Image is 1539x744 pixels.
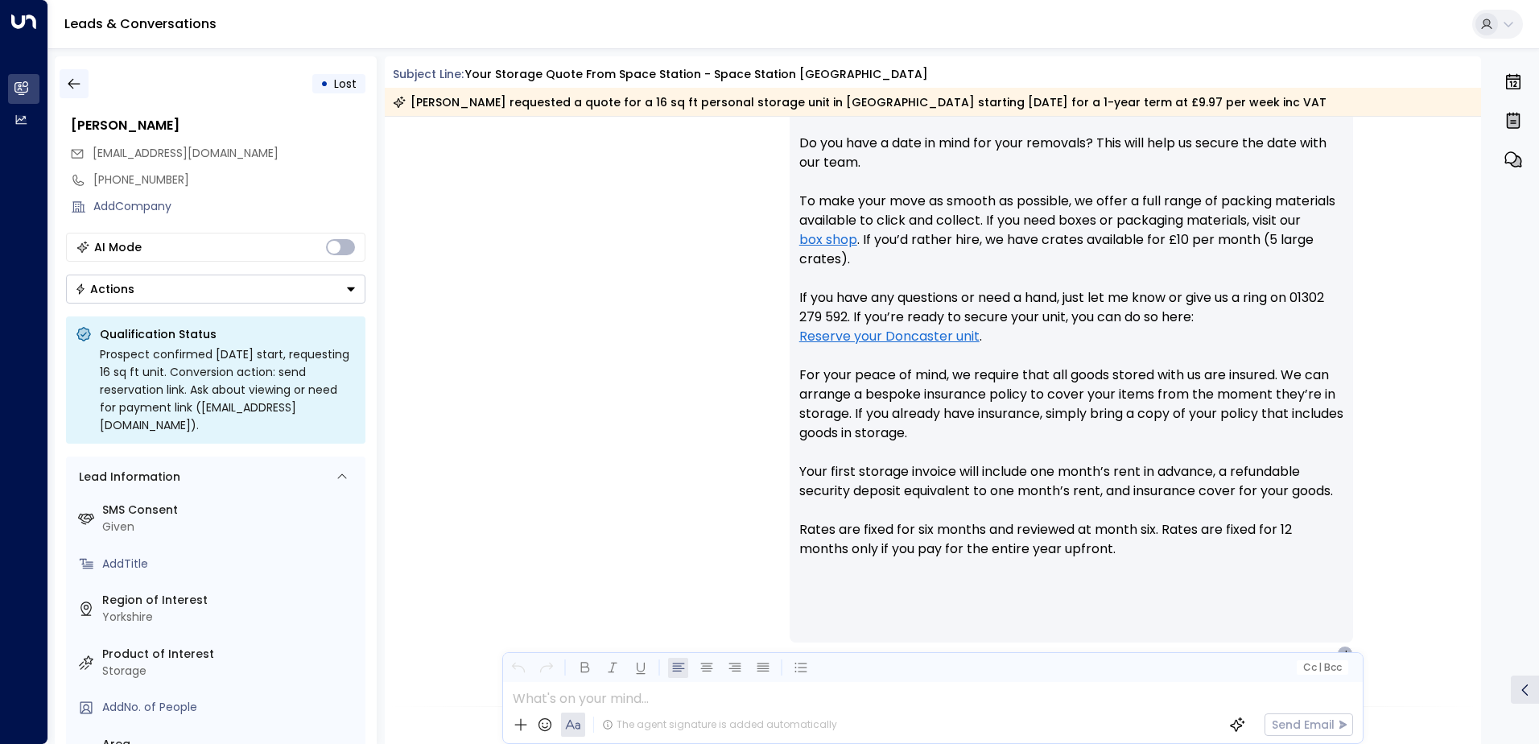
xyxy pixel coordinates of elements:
button: Undo [508,658,528,678]
span: jodie1066@gmail.com [93,145,279,162]
label: SMS Consent [102,502,359,519]
div: [PHONE_NUMBER] [93,172,365,188]
span: [EMAIL_ADDRESS][DOMAIN_NAME] [93,145,279,161]
div: Button group with a nested menu [66,275,365,304]
span: Lost [334,76,357,92]
div: Actions [75,282,134,296]
div: [PERSON_NAME] requested a quote for a 16 sq ft personal storage unit in [GEOGRAPHIC_DATA] startin... [393,94,1327,110]
button: Cc|Bcc [1296,660,1347,676]
div: AddCompany [93,198,365,215]
a: Reserve your Doncaster unit [799,327,980,346]
div: Given [102,519,359,535]
div: [PERSON_NAME] [71,116,365,135]
button: Redo [536,658,556,678]
label: Product of Interest [102,646,359,663]
a: Leads & Conversations [64,14,217,33]
div: Lead Information [73,469,180,486]
button: Actions [66,275,365,304]
div: • [320,69,328,98]
a: box shop [799,230,857,250]
div: Yorkshire [102,609,359,626]
div: Storage [102,663,359,680]
p: Qualification Status [100,326,356,342]
label: Region of Interest [102,592,359,609]
div: AddTitle [102,556,359,572]
div: J [1337,646,1353,662]
span: Cc Bcc [1302,662,1341,673]
div: Your storage quote from Space Station - Space Station [GEOGRAPHIC_DATA] [465,66,928,83]
div: AI Mode [94,239,142,255]
div: Prospect confirmed [DATE] start, requesting 16 sq ft unit. Conversion action: send reservation li... [100,345,356,434]
div: AddNo. of People [102,699,359,716]
span: | [1318,662,1322,673]
span: Subject Line: [393,66,464,82]
div: The agent signature is added automatically [602,717,837,732]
